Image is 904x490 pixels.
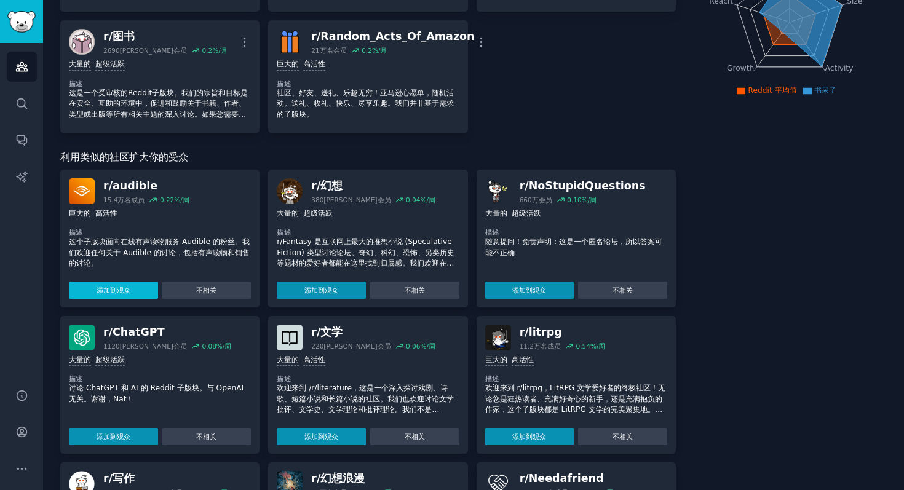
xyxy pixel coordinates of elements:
[69,282,158,299] button: 添加到观众
[320,326,343,338] font: 文学
[202,342,216,350] font: 0.08
[405,286,425,294] font: 不相关
[277,237,454,300] font: r/Fantasy 是互联网上最大的推想小说 (Speculative Fiction) 类型讨论论坛。奇幻、科幻、恐怖、另类历史等题材的爱好者都能在这里找到归属感。我们欢迎在文学、游戏、电影以...
[512,355,534,364] font: 高活性
[512,209,541,218] font: 超级活跃
[95,60,125,68] font: 超级活跃
[529,472,604,484] font: Needafriend
[748,86,796,95] font: Reddit 平均值
[539,196,552,204] font: 会员
[311,196,377,204] font: 380[PERSON_NAME]
[405,433,425,440] font: 不相关
[7,11,36,33] img: GummySearch 徽标
[567,196,581,204] font: 0.10
[69,428,158,445] button: 添加到观众
[196,286,216,294] font: 不相关
[202,47,212,54] font: 0.2
[69,375,83,382] font: 描述
[95,209,117,218] font: 高活性
[103,180,113,192] font: r/
[362,47,372,54] font: 0.2
[174,196,189,204] font: %/周
[162,428,252,445] button: 不相关
[727,64,754,73] tspan: Growth
[311,30,320,42] font: r/
[529,326,562,338] font: litrpg
[277,282,366,299] button: 添加到观众
[320,472,365,484] font: 幻想浪漫
[103,342,173,350] font: 1120[PERSON_NAME]
[277,229,291,236] font: 描述
[69,60,91,68] font: 大量的
[529,180,646,192] font: NoStupidQuestions
[131,196,145,204] font: 成员
[277,209,299,218] font: 大量的
[485,229,499,236] font: 描述
[277,89,454,119] font: 社区、好友、送礼、乐趣无穷！亚马逊心愿单，随机活动。送礼、收礼、快乐、尽享乐趣。我们并非基于需求的子版块。
[173,342,187,350] font: 会员
[103,47,173,54] font: 2690[PERSON_NAME]
[590,342,606,350] font: %/周
[372,47,387,54] font: %/月
[113,180,157,192] font: audible
[485,325,511,350] img: litrpg
[547,342,561,350] font: 成员
[303,355,325,364] font: 高活性
[212,47,228,54] font: %/月
[825,64,854,73] tspan: Activity
[160,196,174,204] font: 0.22
[277,428,366,445] button: 添加到观众
[69,229,83,236] font: 描述
[576,342,590,350] font: 0.54
[103,30,113,42] font: r/
[60,151,188,163] font: 利用类似的社区扩大你的受众
[485,237,662,257] font: 随意提问！免责声明：这是一个匿名论坛，所以答案可能不正确
[520,326,529,338] font: r/
[303,60,325,68] font: 高活性
[162,282,252,299] button: 不相关
[370,428,459,445] button: 不相关
[95,355,125,364] font: 超级活跃
[304,433,338,440] font: 添加到观众
[277,355,299,364] font: 大量的
[277,60,299,68] font: 巨大的
[268,20,467,133] a: 亚马逊随机行为r/Random_Acts_Of_Amazon21万名会员0.2%/月巨大的高活性描述社区、好友、送礼、乐趣无穷！亚马逊心愿单，随机活动。送礼、收礼、快乐、尽享乐趣。我们并非基于需...
[520,472,529,484] font: r/
[320,180,343,192] font: 幻想
[406,196,420,204] font: 0.04
[512,433,546,440] font: 添加到观众
[520,196,539,204] font: 660万
[485,375,499,382] font: 描述
[311,47,333,54] font: 21万名
[814,86,836,95] font: 书呆子
[103,196,131,204] font: 15.4万名
[406,342,420,350] font: 0.06
[485,428,574,445] button: 添加到观众
[69,80,83,87] font: 描述
[277,80,291,87] font: 描述
[485,209,507,218] font: 大量的
[97,286,130,294] font: 添加到观众
[613,433,633,440] font: 不相关
[113,326,165,338] font: ChatGPT
[512,286,546,294] font: 添加到观众
[378,196,391,204] font: 会员
[69,209,91,218] font: 巨大的
[97,433,130,440] font: 添加到观众
[485,355,507,364] font: 巨大的
[304,286,338,294] font: 添加到观众
[485,384,666,457] font: 欢迎来到 r/litrpg，LitRPG 文学爱好者的终极社区！无论您是狂热读者、充满好奇心的新手，还是充满抱负的作家，这个子版块都是 LitRPG 文学的完美聚集地。沉浸在虚拟现实和游戏元素与...
[277,29,303,55] img: 亚马逊随机行为
[311,342,377,350] font: 220[PERSON_NAME]
[113,472,135,484] font: 写作
[520,342,547,350] font: 11.2万名
[578,428,667,445] button: 不相关
[370,282,459,299] button: 不相关
[613,286,633,294] font: 不相关
[69,89,248,140] font: 这是一个受审核的Reddit子版块。我们的宗旨和目标是在安全、互助的环境中，促进和鼓励关于书籍、作者、类型或出版等所有相关主题的深入讨论。如果您需要个人书籍推荐方面的帮助，请参阅我们的每周推荐帖...
[103,472,113,484] font: r/
[277,325,303,350] img: 文学
[277,178,303,204] img: 幻想
[69,325,95,350] img: ChatGPT
[69,384,244,403] font: 讨论 ChatGPT 和 AI 的 Reddit 子版块。与 OpenAI 无关。谢谢，Nat！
